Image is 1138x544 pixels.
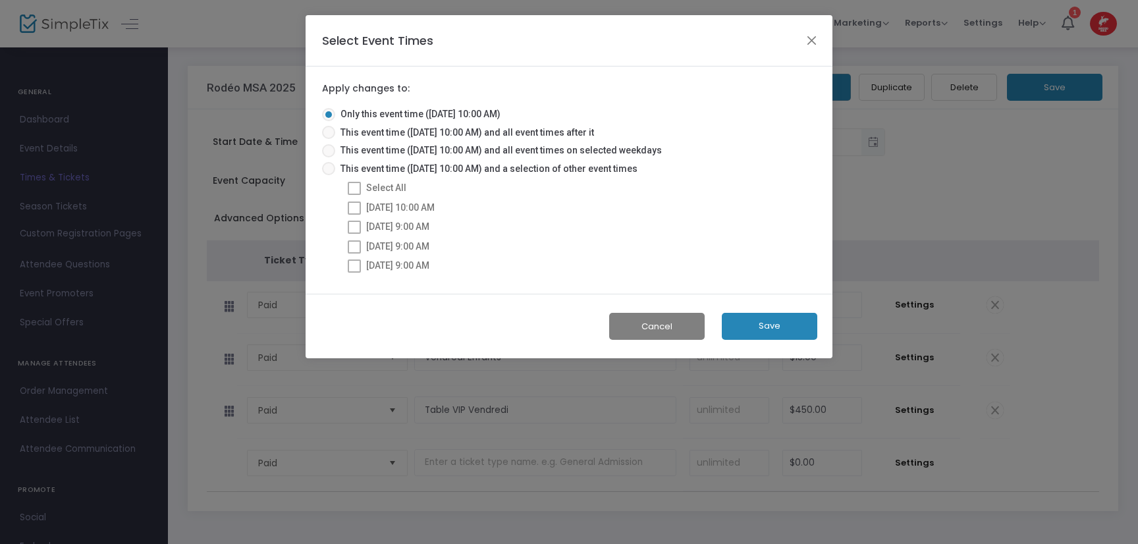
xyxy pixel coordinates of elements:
[366,260,429,271] span: [DATE] 9:00 AM
[335,162,637,176] span: This event time ([DATE] 10:00 AM) and a selection of other event times
[366,241,429,252] span: [DATE] 9:00 AM
[322,32,433,49] h4: Select Event Times
[803,32,821,49] button: Close
[722,313,817,340] button: Save
[335,107,501,121] span: Only this event time ([DATE] 10:00 AM)
[335,126,594,140] span: This event time ([DATE] 10:00 AM) and all event times after it
[366,182,406,193] span: Select All
[335,144,662,157] span: This event time ([DATE] 10:00 AM) and all event times on selected weekdays
[366,202,435,213] span: [DATE] 10:00 AM
[366,221,429,232] span: [DATE] 9:00 AM
[609,313,705,340] button: Cancel
[322,83,410,95] label: Apply changes to:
